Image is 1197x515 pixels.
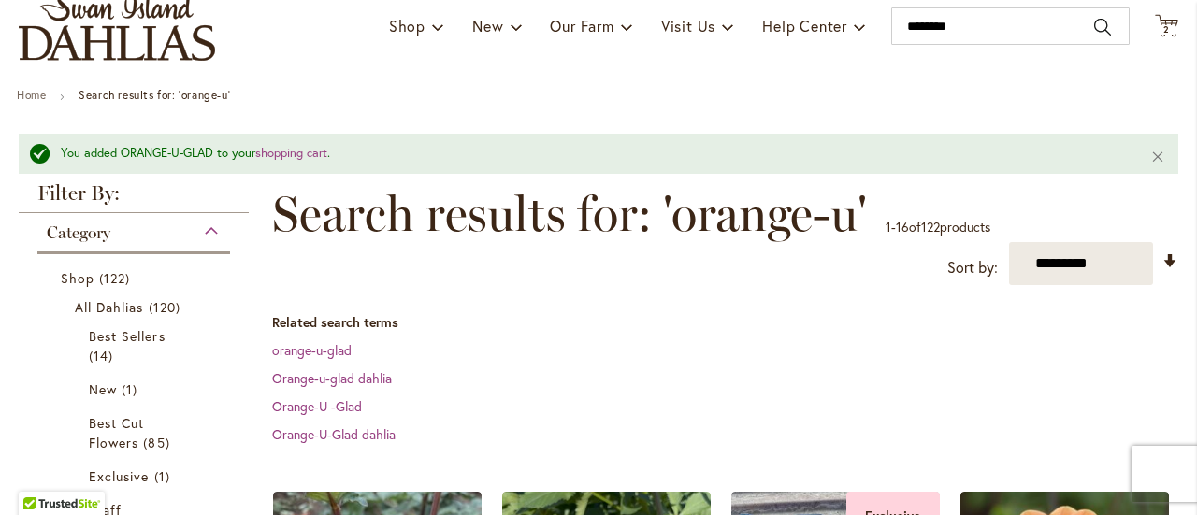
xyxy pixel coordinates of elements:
span: Our Farm [550,16,613,36]
span: 14 [89,346,118,365]
p: - of products [886,212,990,242]
span: 120 [149,297,185,317]
span: 1 [154,466,175,486]
a: shopping cart [255,145,327,161]
span: 122 [99,268,135,288]
span: 2 [1163,23,1170,36]
a: Orange-u-glad dahlia [272,369,392,387]
span: Shop [61,269,94,287]
a: Best Cut Flowers [89,413,183,452]
span: Category [47,222,110,243]
span: 1 [122,379,142,399]
span: 16 [896,218,909,236]
span: Exclusive [89,467,149,485]
span: New [89,380,117,398]
a: Home [17,88,46,102]
a: Shop [61,268,211,288]
a: Orange-U-Glad dahlia [272,425,396,443]
span: 85 [143,433,174,452]
span: Help Center [762,16,847,36]
a: Orange-U -Glad [272,397,362,415]
a: Exclusive [89,466,183,486]
span: New [472,16,503,36]
span: All Dahlias [75,298,144,316]
a: Best Sellers [89,326,183,365]
span: Search results for: 'orange-u' [272,186,867,242]
span: Shop [389,16,425,36]
dt: Related search terms [272,313,1178,332]
span: Best Sellers [89,327,166,345]
iframe: Launch Accessibility Center [14,449,66,501]
button: 2 [1155,14,1178,39]
div: You added ORANGE-U-GLAD to your . [61,145,1122,163]
strong: Filter By: [19,183,249,213]
span: 122 [921,218,940,236]
strong: Search results for: 'orange-u' [79,88,230,102]
span: Best Cut Flowers [89,414,144,451]
a: All Dahlias [75,297,197,317]
a: orange-u-glad [272,341,352,359]
label: Sort by: [947,250,998,285]
span: 1 [886,218,891,236]
a: New [89,379,183,399]
span: Visit Us [661,16,715,36]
